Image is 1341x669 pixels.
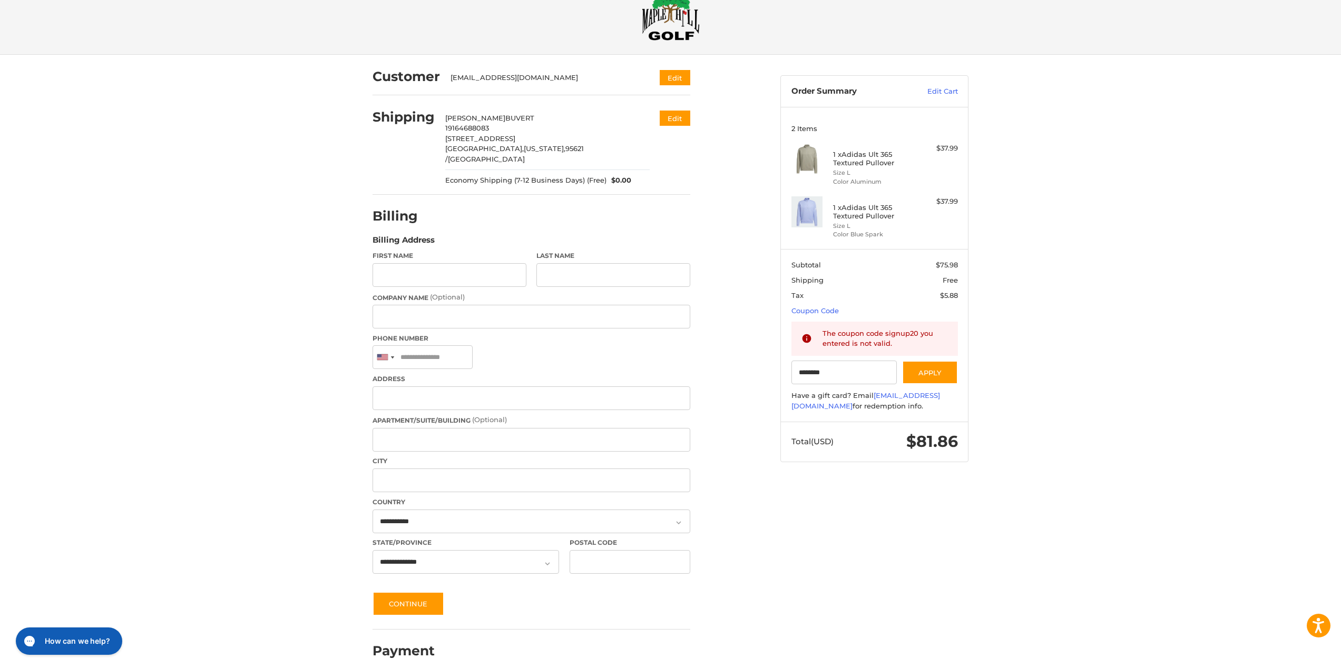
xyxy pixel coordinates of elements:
[448,155,525,163] span: [GEOGRAPHIC_DATA]
[660,111,690,126] button: Edit
[833,230,914,239] li: Color Blue Spark
[373,251,526,261] label: First Name
[373,68,440,85] h2: Customer
[445,134,515,143] span: [STREET_ADDRESS]
[472,415,507,424] small: (Optional)
[373,374,690,384] label: Address
[660,70,690,85] button: Edit
[373,456,690,466] label: City
[791,436,834,446] span: Total (USD)
[373,538,559,547] label: State/Province
[905,86,958,97] a: Edit Cart
[570,538,691,547] label: Postal Code
[833,150,914,167] h4: 1 x Adidas Ult 365 Textured Pullover
[833,203,914,221] h4: 1 x Adidas Ult 365 Textured Pullover
[833,222,914,231] li: Size L
[445,124,489,132] span: 19164688083
[445,144,584,163] span: 95621 /
[373,334,690,343] label: Phone Number
[791,261,821,269] span: Subtotal
[524,144,565,153] span: [US_STATE],
[791,361,897,384] input: Gift Certificate or Coupon Code
[445,144,524,153] span: [GEOGRAPHIC_DATA],
[373,346,397,368] div: United States: +1
[791,306,839,315] a: Coupon Code
[791,291,804,299] span: Tax
[916,196,958,207] div: $37.99
[373,292,690,303] label: Company Name
[791,391,940,410] a: [EMAIL_ADDRESS][DOMAIN_NAME]
[791,86,905,97] h3: Order Summary
[373,208,434,224] h2: Billing
[11,624,125,658] iframe: Gorgias live chat messenger
[823,328,948,349] div: The coupon code signup20 you entered is not valid.
[902,361,958,384] button: Apply
[373,643,435,659] h2: Payment
[373,415,690,425] label: Apartment/Suite/Building
[833,177,914,186] li: Color Aluminum
[505,114,534,122] span: BUVERT
[373,234,435,251] legend: Billing Address
[916,143,958,154] div: $37.99
[445,114,505,122] span: [PERSON_NAME]
[791,276,824,284] span: Shipping
[906,432,958,451] span: $81.86
[373,497,690,507] label: Country
[373,592,444,616] button: Continue
[936,261,958,269] span: $75.98
[791,391,958,411] div: Have a gift card? Email for redemption info.
[373,109,435,125] h2: Shipping
[943,276,958,284] span: Free
[430,293,465,301] small: (Optional)
[451,73,640,83] div: [EMAIL_ADDRESS][DOMAIN_NAME]
[536,251,690,261] label: Last Name
[606,175,632,186] span: $0.00
[940,291,958,299] span: $5.88
[833,168,914,177] li: Size L
[791,124,958,133] h3: 2 Items
[445,175,606,186] span: Economy Shipping (7-12 Business Days) (Free)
